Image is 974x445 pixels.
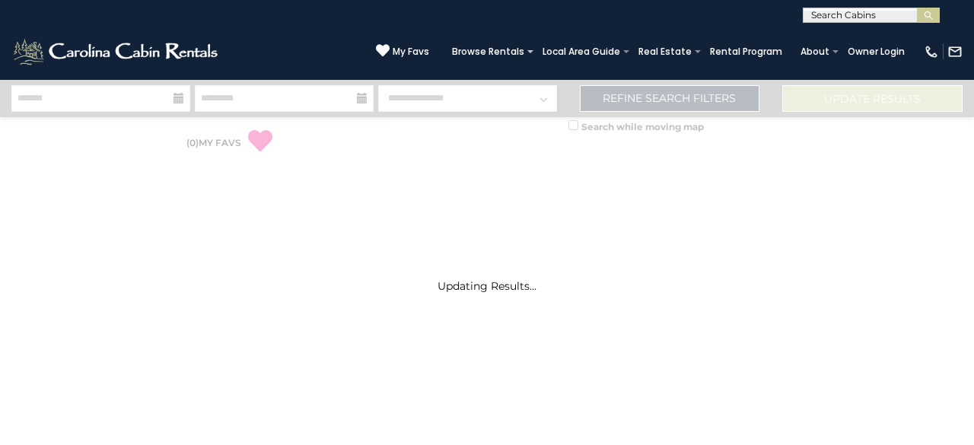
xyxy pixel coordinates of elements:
a: Local Area Guide [535,41,628,62]
a: Browse Rentals [444,41,532,62]
a: My Favs [376,43,429,59]
span: My Favs [393,45,429,59]
a: Rental Program [702,41,790,62]
img: mail-regular-white.png [947,44,963,59]
a: Owner Login [840,41,912,62]
img: White-1-2.png [11,37,222,67]
img: phone-regular-white.png [924,44,939,59]
a: About [793,41,837,62]
a: Real Estate [631,41,699,62]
